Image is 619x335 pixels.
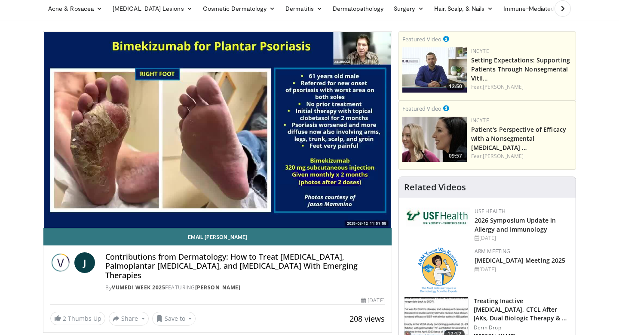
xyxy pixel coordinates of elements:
[105,252,385,280] h4: Contributions from Dermatology: How to Treat [MEDICAL_DATA], Palmoplantar [MEDICAL_DATA], and [ME...
[349,313,385,324] span: 208 views
[43,32,392,228] video-js: Video Player
[402,47,467,93] img: 98b3b5a8-6d6d-4e32-b979-fd4084b2b3f2.png.150x105_q85_crop-smart_upscale.jpg
[475,266,569,273] div: [DATE]
[475,208,506,215] a: USF Health
[105,284,385,292] div: By FEATURING
[406,208,470,226] img: 6ba8804a-8538-4002-95e7-a8f8012d4a11.png.150x105_q85_autocrop_double_scale_upscale_version-0.2.jpg
[471,125,566,152] a: Patient's Perspective of Efficacy with a Nonsegmental [MEDICAL_DATA] …
[50,252,71,273] img: Vumedi Week 2025
[109,312,149,326] button: Share
[471,83,572,91] div: Feat.
[474,324,570,331] p: Derm Drop
[112,284,165,291] a: Vumedi Week 2025
[475,248,511,255] a: ARM Meeting
[43,228,392,245] a: Email [PERSON_NAME]
[418,248,458,293] img: 89a28c6a-718a-466f-b4d1-7c1f06d8483b.png.150x105_q85_autocrop_double_scale_upscale_version-0.2.png
[402,105,441,112] small: Featured Video
[446,83,465,90] span: 12:50
[195,284,241,291] a: [PERSON_NAME]
[471,56,570,82] a: Setting Expectations: Supporting Patients Through Nonsegmental Vitil…
[475,234,569,242] div: [DATE]
[402,35,441,43] small: Featured Video
[402,117,467,162] img: 2c48d197-61e9-423b-8908-6c4d7e1deb64.png.150x105_q85_crop-smart_upscale.jpg
[446,152,465,160] span: 09:57
[50,312,105,325] a: 2 Thumbs Up
[404,182,466,192] h4: Related Videos
[471,152,572,160] div: Feat.
[402,117,467,162] a: 09:57
[63,314,66,323] span: 2
[483,83,524,90] a: [PERSON_NAME]
[152,312,196,326] button: Save to
[475,216,556,233] a: 2026 Symposium Update in Allergy and Immunology
[471,47,489,55] a: Incyte
[474,297,570,323] h3: Treating Inactive [MEDICAL_DATA], CTCL After JAKs, Dual Biologic Therapy & …
[475,256,566,264] a: [MEDICAL_DATA] Meeting 2025
[361,297,384,304] div: [DATE]
[402,47,467,93] a: 12:50
[471,117,489,124] a: Incyte
[483,152,524,160] a: [PERSON_NAME]
[74,252,95,273] a: J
